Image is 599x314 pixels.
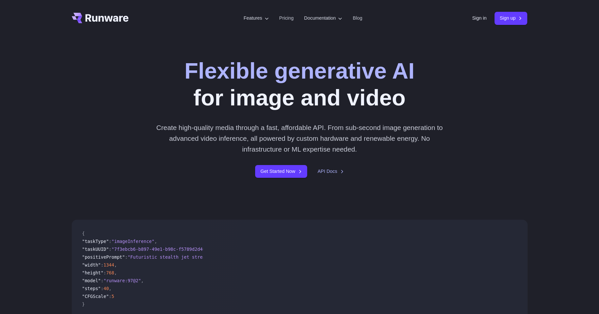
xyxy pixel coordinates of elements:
[109,239,111,244] span: :
[82,270,103,275] span: "height"
[112,294,114,299] span: 5
[114,270,117,275] span: ,
[82,231,85,236] span: {
[101,286,103,291] span: :
[103,278,141,283] span: "runware:97@2"
[82,254,125,260] span: "positivePrompt"
[154,239,157,244] span: ,
[184,58,415,83] strong: Flexible generative AI
[279,14,294,22] a: Pricing
[495,12,528,25] a: Sign up
[353,14,362,22] a: Blog
[72,13,129,23] a: Go to /
[101,278,103,283] span: :
[125,254,127,260] span: :
[154,122,445,155] p: Create high-quality media through a fast, affordable API. From sub-second image generation to adv...
[318,168,344,175] a: API Docs
[103,286,109,291] span: 40
[472,14,487,22] a: Sign in
[304,14,343,22] label: Documentation
[109,294,111,299] span: :
[141,278,144,283] span: ,
[128,254,372,260] span: "Futuristic stealth jet streaking through a neon-lit cityscape with glowing purple exhaust"
[255,165,307,178] a: Get Started Now
[103,262,114,268] span: 1344
[101,262,103,268] span: :
[112,239,155,244] span: "imageInference"
[109,247,111,252] span: :
[184,58,415,112] h1: for image and video
[114,262,117,268] span: ,
[109,286,111,291] span: ,
[244,14,269,22] label: Features
[82,286,101,291] span: "steps"
[82,262,101,268] span: "width"
[82,239,109,244] span: "taskType"
[103,270,106,275] span: :
[82,302,85,307] span: }
[82,278,101,283] span: "model"
[112,247,214,252] span: "7f3ebcb6-b897-49e1-b98c-f5789d2d40d7"
[82,247,109,252] span: "taskUUID"
[106,270,114,275] span: 768
[82,294,109,299] span: "CFGScale"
